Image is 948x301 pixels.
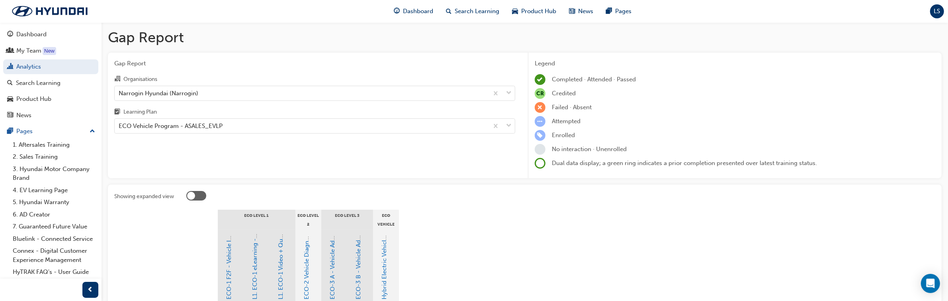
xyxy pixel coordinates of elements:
div: Learning Plan [123,108,157,116]
span: pages-icon [7,128,13,135]
span: learningplan-icon [114,109,120,116]
a: News [3,108,98,123]
span: Dashboard [403,7,434,16]
a: 3. Hyundai Motor Company Brand [10,163,98,184]
button: LS [930,4,944,18]
a: My Team [3,43,98,58]
a: 2. Sales Training [10,151,98,163]
span: news-icon [569,6,575,16]
a: 7. Guaranteed Future Value [10,220,98,233]
span: Product Hub [522,7,557,16]
div: News [16,111,31,120]
a: Connex - Digital Customer Experience Management [10,245,98,266]
div: Narrogin Hyundai (Narrogin) [119,89,198,98]
span: learningRecordVerb_ENROLL-icon [535,130,545,141]
a: Hybrid Electric Vehicle (HEV) Technical Training [381,168,388,300]
span: down-icon [506,88,512,98]
span: search-icon [446,6,452,16]
button: Pages [3,124,98,139]
span: Failed · Absent [552,104,592,111]
div: Open Intercom Messenger [921,274,940,293]
a: 4. EV Learning Page [10,184,98,197]
h1: Gap Report [108,29,942,46]
div: ECO Level 2 [295,210,321,230]
a: pages-iconPages [600,3,638,20]
span: learningRecordVerb_FAIL-icon [535,102,545,113]
span: news-icon [7,112,13,119]
span: Completed · Attended · Passed [552,76,636,83]
div: Showing expanded view [114,193,174,201]
span: organisation-icon [114,76,120,83]
span: Gap Report [114,59,515,68]
div: Search Learning [16,79,61,88]
div: Dashboard [16,30,47,39]
a: 1. Aftersales Training [10,139,98,151]
div: Tooltip anchor [43,47,56,55]
span: prev-icon [88,285,94,295]
a: Analytics [3,59,98,74]
div: Product Hub [16,94,51,104]
a: 5. Hyundai Warranty [10,196,98,209]
a: Bluelink - Connected Service [10,233,98,245]
span: learningRecordVerb_NONE-icon [535,144,545,155]
div: My Team [16,46,41,55]
span: Credited [552,90,576,97]
div: Organisations [123,75,157,83]
span: down-icon [506,121,512,131]
a: car-iconProduct Hub [506,3,563,20]
a: Dashboard [3,27,98,42]
a: search-iconSearch Learning [440,3,506,20]
span: car-icon [7,96,13,103]
a: Search Learning [3,76,98,90]
span: people-icon [7,47,13,55]
div: Pages [16,127,33,136]
span: Attempted [552,118,581,125]
span: learningRecordVerb_COMPLETE-icon [535,74,545,85]
a: ECO-3 A - Vehicle Advanced Diagnosis [329,192,336,300]
div: ECO Level 1 [218,210,295,230]
a: news-iconNews [563,3,600,20]
div: ECO Level 3 [321,210,373,230]
a: ECO-2 Vehicle Diagnosis and Repair [303,199,311,300]
a: ECO-3 B - Vehicle Advanced Diagnosis [355,192,362,300]
span: chart-icon [7,63,13,71]
span: car-icon [512,6,518,16]
a: 6. AD Creator [10,209,98,221]
div: ECO Vehicle Additional Learning [373,210,399,230]
span: No interaction · Unenrolled [552,146,627,153]
span: Search Learning [455,7,500,16]
a: HyTRAK FAQ's - User Guide [10,266,98,278]
span: LS [934,7,940,16]
span: Enrolled [552,132,575,139]
span: guage-icon [7,31,13,38]
a: Product Hub [3,92,98,106]
a: guage-iconDashboard [388,3,440,20]
span: Dual data display; a green ring indicates a prior completion presented over latest training status. [552,159,817,167]
span: Pages [616,7,632,16]
span: guage-icon [394,6,400,16]
button: DashboardMy TeamAnalyticsSearch LearningProduct HubNews [3,26,98,124]
span: up-icon [90,126,95,137]
a: All Pages [10,278,98,291]
span: search-icon [7,80,13,87]
span: learningRecordVerb_ATTEMPT-icon [535,116,545,127]
div: Legend [535,59,935,68]
span: null-icon [535,88,545,99]
span: pages-icon [606,6,612,16]
img: Trak [4,3,96,20]
div: ECO Vehicle Program - ASALES_EVLP [119,122,223,131]
span: News [579,7,594,16]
